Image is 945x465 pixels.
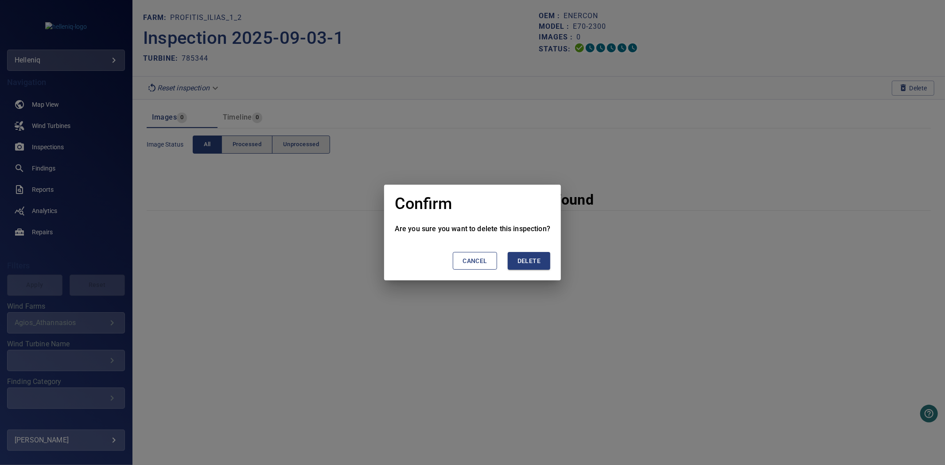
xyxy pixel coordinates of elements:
[395,195,452,213] h1: Confirm
[508,252,550,270] button: Delete
[395,224,550,234] p: Are you sure you want to delete this inspection?
[463,256,487,267] span: Cancel
[517,256,541,267] span: Delete
[453,252,497,270] button: Cancel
